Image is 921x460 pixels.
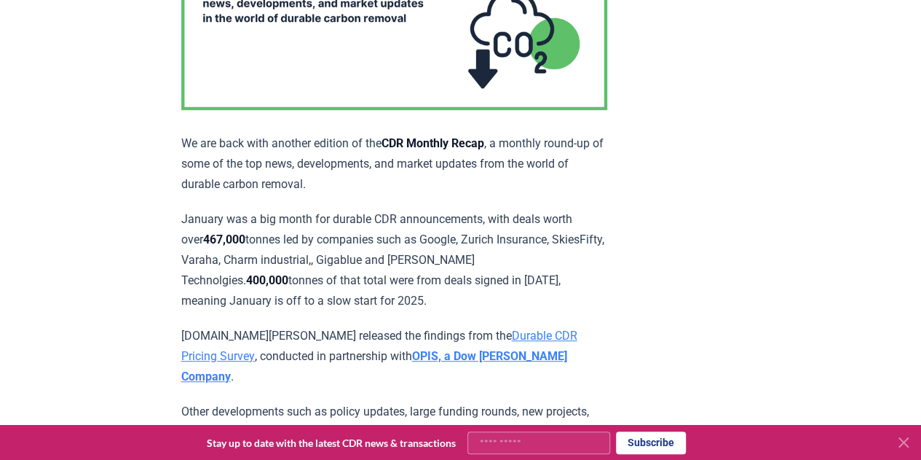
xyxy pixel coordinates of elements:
[181,326,607,387] p: [DOMAIN_NAME][PERSON_NAME] released the findings from the , conducted in partnership with .
[203,233,245,246] strong: 467,000
[382,136,484,150] strong: CDR Monthly Recap
[181,349,567,383] a: OPIS, a Dow [PERSON_NAME] Company
[181,133,607,195] p: We are back with another edition of the , a monthly round-up of some of the top news, development...
[181,209,607,311] p: January was a big month for durable CDR announcements, with deals worth over tonnes led by compan...
[246,273,288,287] strong: 400,000
[181,329,577,363] a: Durable CDR Pricing Survey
